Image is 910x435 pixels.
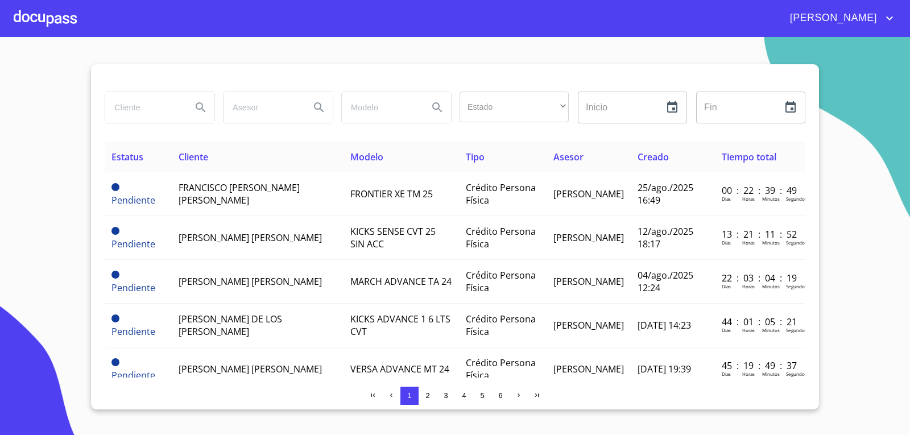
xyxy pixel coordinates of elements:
[491,387,510,405] button: 6
[179,313,282,338] span: [PERSON_NAME] DE LOS [PERSON_NAME]
[466,269,536,294] span: Crédito Persona Física
[553,363,624,375] span: [PERSON_NAME]
[111,271,119,279] span: Pendiente
[742,371,755,377] p: Horas
[473,387,491,405] button: 5
[105,92,183,123] input: search
[722,283,731,289] p: Dias
[424,94,451,121] button: Search
[786,327,807,333] p: Segundos
[762,196,780,202] p: Minutos
[455,387,473,405] button: 4
[179,363,322,375] span: [PERSON_NAME] [PERSON_NAME]
[722,151,776,163] span: Tiempo total
[460,92,569,122] div: ​
[437,387,455,405] button: 3
[425,391,429,400] span: 2
[722,327,731,333] p: Dias
[111,358,119,366] span: Pendiente
[786,196,807,202] p: Segundos
[722,228,799,241] p: 13 : 21 : 11 : 52
[466,225,536,250] span: Crédito Persona Física
[305,94,333,121] button: Search
[350,188,433,200] span: FRONTIER XE TM 25
[762,371,780,377] p: Minutos
[781,9,883,27] span: [PERSON_NAME]
[224,92,301,123] input: search
[111,183,119,191] span: Pendiente
[786,239,807,246] p: Segundos
[498,391,502,400] span: 6
[342,92,419,123] input: search
[350,275,452,288] span: MARCH ADVANCE TA 24
[179,231,322,244] span: [PERSON_NAME] [PERSON_NAME]
[553,151,584,163] span: Asesor
[638,151,669,163] span: Creado
[111,151,143,163] span: Estatus
[722,272,799,284] p: 22 : 03 : 04 : 19
[179,181,300,206] span: FRANCISCO [PERSON_NAME] [PERSON_NAME]
[722,184,799,197] p: 00 : 22 : 39 : 49
[722,359,799,372] p: 45 : 19 : 49 : 37
[466,313,536,338] span: Crédito Persona Física
[444,391,448,400] span: 3
[553,188,624,200] span: [PERSON_NAME]
[407,391,411,400] span: 1
[786,371,807,377] p: Segundos
[111,325,155,338] span: Pendiente
[553,319,624,332] span: [PERSON_NAME]
[722,371,731,377] p: Dias
[742,327,755,333] p: Horas
[462,391,466,400] span: 4
[350,151,383,163] span: Modelo
[638,225,693,250] span: 12/ago./2025 18:17
[722,196,731,202] p: Dias
[111,238,155,250] span: Pendiente
[553,231,624,244] span: [PERSON_NAME]
[466,181,536,206] span: Crédito Persona Física
[722,316,799,328] p: 44 : 01 : 05 : 21
[762,327,780,333] p: Minutos
[350,363,449,375] span: VERSA ADVANCE MT 24
[179,151,208,163] span: Cliente
[742,283,755,289] p: Horas
[179,275,322,288] span: [PERSON_NAME] [PERSON_NAME]
[480,391,484,400] span: 5
[419,387,437,405] button: 2
[638,319,691,332] span: [DATE] 14:23
[762,283,780,289] p: Minutos
[786,283,807,289] p: Segundos
[638,181,693,206] span: 25/ago./2025 16:49
[350,313,450,338] span: KICKS ADVANCE 1 6 LTS CVT
[350,225,436,250] span: KICKS SENSE CVT 25 SIN ACC
[553,275,624,288] span: [PERSON_NAME]
[111,227,119,235] span: Pendiente
[742,239,755,246] p: Horas
[638,269,693,294] span: 04/ago./2025 12:24
[781,9,896,27] button: account of current user
[400,387,419,405] button: 1
[111,369,155,382] span: Pendiente
[466,151,485,163] span: Tipo
[466,357,536,382] span: Crédito Persona Física
[111,314,119,322] span: Pendiente
[722,239,731,246] p: Dias
[111,194,155,206] span: Pendiente
[638,363,691,375] span: [DATE] 19:39
[111,281,155,294] span: Pendiente
[762,239,780,246] p: Minutos
[742,196,755,202] p: Horas
[187,94,214,121] button: Search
